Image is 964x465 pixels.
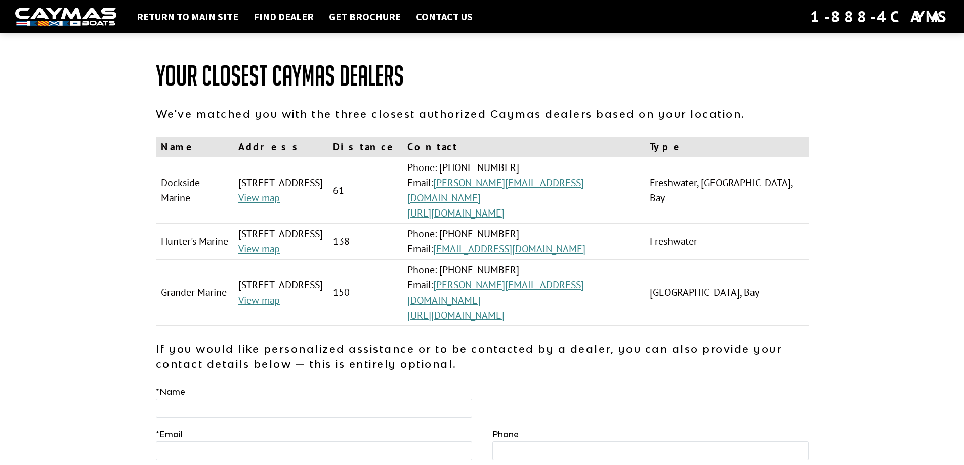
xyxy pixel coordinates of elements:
[156,341,809,371] p: If you would like personalized assistance or to be contacted by a dealer, you can also provide yo...
[238,293,280,307] a: View map
[407,278,584,307] a: [PERSON_NAME][EMAIL_ADDRESS][DOMAIN_NAME]
[233,260,328,326] td: [STREET_ADDRESS]
[156,260,234,326] td: Grander Marine
[156,224,234,260] td: Hunter's Marine
[156,428,183,440] label: Email
[233,157,328,224] td: [STREET_ADDRESS]
[492,428,519,440] label: Phone
[328,224,402,260] td: 138
[407,309,505,322] a: [URL][DOMAIN_NAME]
[156,61,809,91] h1: Your Closest Caymas Dealers
[233,224,328,260] td: [STREET_ADDRESS]
[402,137,645,157] th: Contact
[407,206,505,220] a: [URL][DOMAIN_NAME]
[411,10,478,23] a: Contact Us
[156,106,809,121] p: We've matched you with the three closest authorized Caymas dealers based on your location.
[645,224,808,260] td: Freshwater
[132,10,243,23] a: Return to main site
[407,176,584,204] a: [PERSON_NAME][EMAIL_ADDRESS][DOMAIN_NAME]
[156,137,234,157] th: Name
[238,242,280,256] a: View map
[156,157,234,224] td: Dockside Marine
[156,386,185,398] label: Name
[233,137,328,157] th: Address
[248,10,319,23] a: Find Dealer
[810,6,949,28] div: 1-888-4CAYMAS
[645,157,808,224] td: Freshwater, [GEOGRAPHIC_DATA], Bay
[402,224,645,260] td: Phone: [PHONE_NUMBER] Email:
[402,260,645,326] td: Phone: [PHONE_NUMBER] Email:
[433,242,585,256] a: [EMAIL_ADDRESS][DOMAIN_NAME]
[328,137,402,157] th: Distance
[324,10,406,23] a: Get Brochure
[238,191,280,204] a: View map
[645,260,808,326] td: [GEOGRAPHIC_DATA], Bay
[645,137,808,157] th: Type
[15,8,116,26] img: white-logo-c9c8dbefe5ff5ceceb0f0178aa75bf4bb51f6bca0971e226c86eb53dfe498488.png
[328,260,402,326] td: 150
[402,157,645,224] td: Phone: [PHONE_NUMBER] Email:
[328,157,402,224] td: 61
